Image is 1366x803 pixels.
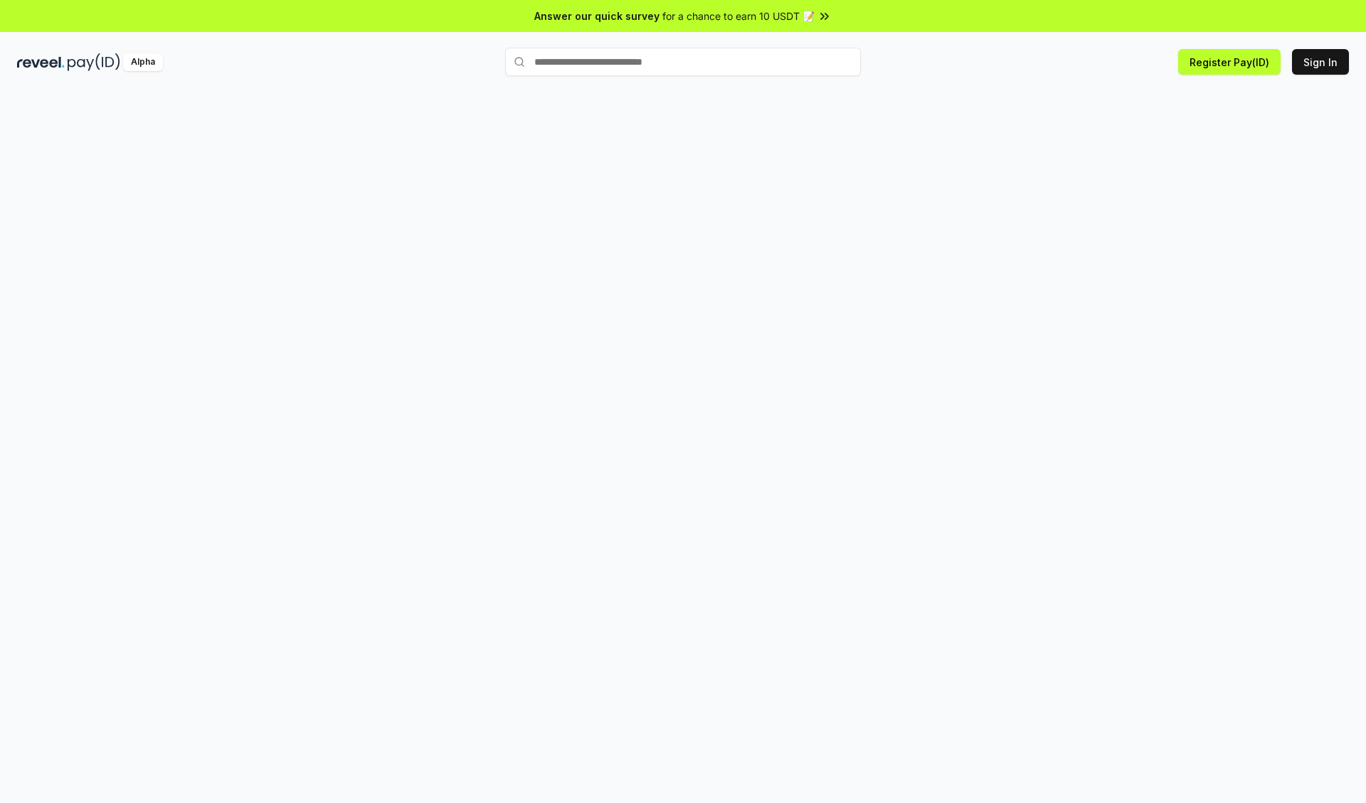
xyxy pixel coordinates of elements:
span: for a chance to earn 10 USDT 📝 [662,9,815,23]
div: Alpha [123,53,163,71]
span: Answer our quick survey [534,9,660,23]
img: pay_id [68,53,120,71]
img: reveel_dark [17,53,65,71]
button: Register Pay(ID) [1178,49,1281,75]
button: Sign In [1292,49,1349,75]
